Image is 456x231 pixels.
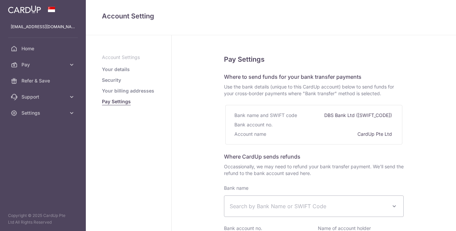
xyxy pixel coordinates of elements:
[102,77,121,83] a: Security
[224,163,404,177] span: Occassionally, we may need to refund your bank transfer payment. We’ll send the refund to the ban...
[21,110,66,116] span: Settings
[21,94,66,100] span: Support
[224,153,300,160] span: Where CardUp sends refunds
[102,66,130,73] a: Your details
[102,98,131,105] a: Pay Settings
[234,111,298,120] div: Bank name and SWIFT code
[102,88,154,94] a: Your billing addresses
[21,61,66,68] span: Pay
[21,77,66,84] span: Refer & Save
[357,129,393,139] div: CardUp Pte Ltd
[8,5,41,13] img: CardUp
[11,23,75,30] p: [EMAIL_ADDRESS][DOMAIN_NAME]
[224,83,404,97] span: Use the bank details (unique to this CardUp account) below to send funds for your cross-border pa...
[102,54,155,61] p: Account Settings
[324,111,393,120] div: DBS Bank Ltd ([SWIFT_CODE])
[102,12,154,20] span: translation missing: en.refund_bank_accounts.show.title.account_setting
[224,185,248,191] label: Bank name
[234,120,274,129] div: Bank account no.
[224,54,404,65] h5: Pay Settings
[230,202,387,210] span: Search by Bank Name or SWIFT Code
[224,73,361,80] span: Where to send funds for your bank transfer payments
[21,45,66,52] span: Home
[234,129,268,139] div: Account name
